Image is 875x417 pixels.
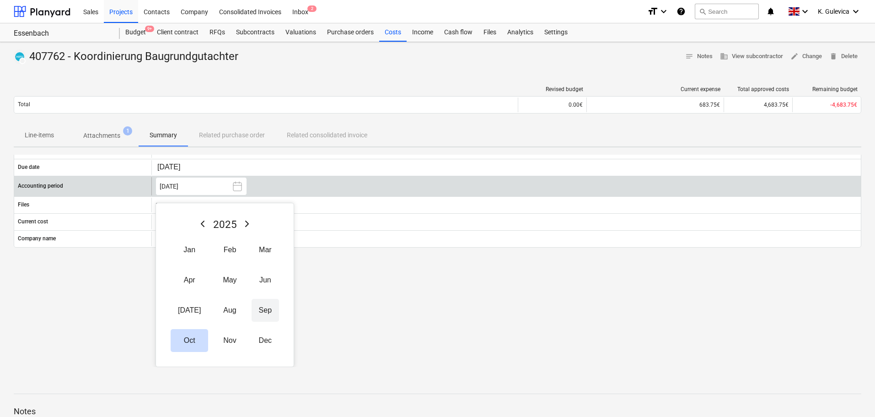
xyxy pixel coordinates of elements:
[829,51,858,62] span: Delete
[800,6,811,17] i: keyboard_arrow_down
[151,23,204,42] a: Client contract
[18,235,56,243] p: Company name
[379,23,407,42] a: Costs
[83,131,120,141] p: Attachments
[829,373,875,417] iframe: Chat Widget
[25,130,54,140] p: Line-items
[720,51,783,62] span: View subcontractor
[818,8,849,15] span: K. Gulevica
[522,86,583,92] div: Revised budget
[478,23,502,42] a: Files
[18,182,63,190] p: Accounting period
[120,23,151,42] a: Budget9+
[14,406,861,417] p: Notes
[156,161,199,174] input: Change
[231,23,280,42] a: Subcontracts
[150,130,177,140] p: Summary
[695,4,759,19] button: Search
[658,6,669,17] i: keyboard_arrow_down
[204,23,231,42] a: RFQs
[682,49,716,64] button: Notes
[18,218,48,226] p: Current cost
[590,86,720,92] div: Current expense
[145,26,154,32] span: 9+
[699,8,706,15] span: search
[14,49,242,64] div: 407762 - Koordinierung Baugrundgutachter
[280,23,322,42] a: Valuations
[156,177,247,195] button: [DATE]
[850,6,861,17] i: keyboard_arrow_down
[18,201,29,209] p: Files
[15,52,24,61] img: xero.svg
[502,23,539,42] a: Analytics
[151,232,861,246] div: Renerco
[716,49,787,64] button: View subcontractor
[407,23,439,42] a: Income
[123,126,132,135] span: 1
[120,23,151,42] div: Budget
[728,86,789,92] div: Total approved costs
[720,52,728,60] span: business
[685,51,713,62] span: Notes
[322,23,379,42] a: Purchase orders
[790,51,822,62] span: Change
[539,23,573,42] a: Settings
[18,163,39,171] p: Due date
[14,49,26,64] div: Invoice has been synced with Xero and its status is currently DRAFT
[647,6,658,17] i: format_size
[724,97,792,112] div: 4,683.75€
[439,23,478,42] a: Cash flow
[151,198,861,212] div: 1
[830,102,857,108] span: -4,683.75€
[796,86,858,92] div: Remaining budget
[676,6,686,17] i: Knowledge base
[518,97,586,112] div: 0.00€
[307,5,317,12] span: 2
[790,52,799,60] span: edit
[685,52,693,60] span: notes
[14,29,109,38] div: Essenbach
[787,49,826,64] button: Change
[590,102,720,108] div: 683.75€
[829,52,837,60] span: delete
[18,101,30,108] p: Total
[156,219,857,225] div: 683.75€
[766,6,775,17] i: notifications
[826,49,861,64] button: Delete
